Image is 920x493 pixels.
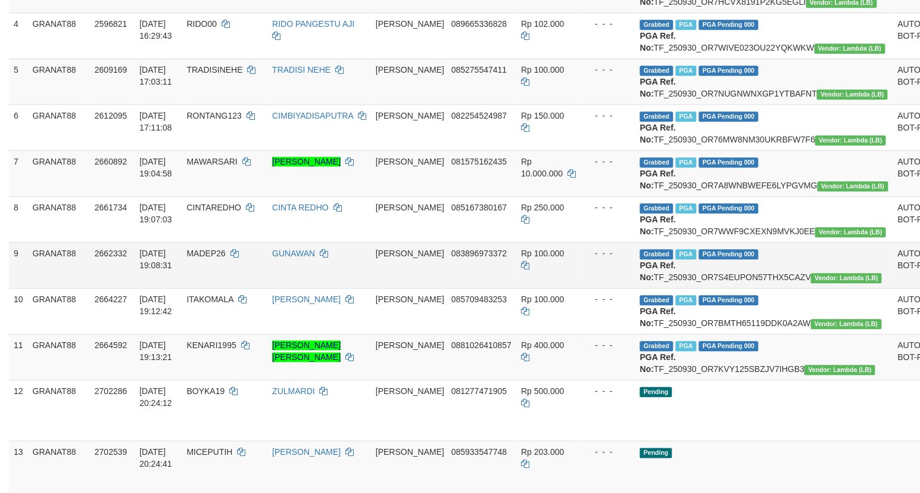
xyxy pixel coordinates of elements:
span: PGA Pending [698,203,758,213]
span: Copy 082254524987 to clipboard [451,111,506,120]
span: [DATE] 16:29:43 [139,19,172,41]
span: Copy 081575162435 to clipboard [451,157,506,166]
span: Vendor URL: https://dashboard.q2checkout.com/secure [816,89,887,100]
span: Copy 081277471905 to clipboard [451,386,506,396]
span: [PERSON_NAME] [376,447,444,457]
b: PGA Ref. No: [640,352,675,374]
td: TF_250930_OR7BMTH65119DDK0A2AW [635,288,893,334]
a: ZULMARDI [272,386,315,396]
b: PGA Ref. No: [640,123,675,144]
td: 7 [9,150,28,196]
span: PGA Pending [698,295,758,305]
span: [PERSON_NAME] [376,340,444,350]
span: Rp 150.000 [521,111,564,120]
span: 2702539 [95,447,127,457]
a: CINTA REDHO [272,203,329,212]
span: Grabbed [640,249,673,259]
span: MICEPUTIH [186,447,232,457]
span: [PERSON_NAME] [376,19,444,29]
span: Vendor URL: https://dashboard.q2checkout.com/secure [810,319,881,329]
span: RONTANG123 [186,111,241,120]
span: [PERSON_NAME] [376,249,444,258]
td: TF_250930_OR7WWF9CXEXN9MVKJ0EE [635,196,893,242]
span: Rp 100.000 [521,65,564,75]
td: GRANAT88 [28,150,90,196]
span: Grabbed [640,295,673,305]
div: - - - [585,156,631,168]
span: [DATE] 19:04:58 [139,157,172,178]
td: 8 [9,196,28,242]
td: TF_250930_OR7A8WNBWEFE6LYPGVMG [635,150,893,196]
span: Vendor URL: https://dashboard.q2checkout.com/secure [815,135,885,145]
b: PGA Ref. No: [640,31,675,52]
b: PGA Ref. No: [640,169,675,190]
span: 2702286 [95,386,127,396]
td: 11 [9,334,28,380]
a: TRADISI NEHE [272,65,330,75]
td: GRANAT88 [28,13,90,58]
span: Rp 203.000 [521,447,564,457]
span: Copy 085167380167 to clipboard [451,203,506,212]
a: [PERSON_NAME] [272,447,341,457]
span: [PERSON_NAME] [376,386,444,396]
td: GRANAT88 [28,196,90,242]
span: MAWARSARI [186,157,237,166]
span: TRADISINEHE [186,65,242,75]
span: CINTAREDHO [186,203,241,212]
span: [DATE] 17:03:11 [139,65,172,86]
span: Grabbed [640,203,673,213]
span: 2612095 [95,111,127,120]
span: Copy 085709483253 to clipboard [451,294,506,304]
a: [PERSON_NAME] [PERSON_NAME] [272,340,341,362]
span: Marked by bgndedek [675,341,696,351]
span: Rp 102.000 [521,19,564,29]
span: Pending [640,448,672,458]
span: 2664227 [95,294,127,304]
span: PGA Pending [698,111,758,122]
span: MADEP26 [186,249,225,258]
span: Copy 089665336828 to clipboard [451,19,506,29]
span: [DATE] 20:24:12 [139,386,172,408]
span: Pending [640,387,672,397]
span: PGA Pending [698,20,758,30]
span: Copy 083896973372 to clipboard [451,249,506,258]
span: Vendor URL: https://dashboard.q2checkout.com/secure [810,273,881,283]
td: 10 [9,288,28,334]
div: - - - [585,110,631,122]
span: [DATE] 19:12:42 [139,294,172,316]
a: [PERSON_NAME] [272,157,341,166]
span: Rp 400.000 [521,340,564,350]
span: [DATE] 19:08:31 [139,249,172,270]
span: 2596821 [95,19,127,29]
span: Marked by bgndedek [675,203,696,213]
span: Copy 085275547411 to clipboard [451,65,506,75]
span: [DATE] 20:24:41 [139,447,172,469]
span: Rp 10.000.000 [521,157,563,178]
span: [DATE] 17:11:08 [139,111,172,132]
td: GRANAT88 [28,104,90,150]
span: [PERSON_NAME] [376,157,444,166]
a: RIDO PANGESTU AJI [272,19,354,29]
span: RIDO00 [186,19,217,29]
span: PGA Pending [698,66,758,76]
span: 2660892 [95,157,127,166]
span: [PERSON_NAME] [376,65,444,75]
div: - - - [585,18,631,30]
td: TF_250930_OR7KVY125SBZJV7IHGB3 [635,334,893,380]
span: Marked by bgndedek [675,111,696,122]
td: TF_250930_OR7NUGNWNXGP1YTBAFNT [635,58,893,104]
b: PGA Ref. No: [640,215,675,236]
td: GRANAT88 [28,380,90,441]
span: 2661734 [95,203,127,212]
span: 2664592 [95,340,127,350]
span: Copy 0881026410857 to clipboard [451,340,511,350]
span: Rp 250.000 [521,203,564,212]
span: Grabbed [640,157,673,168]
td: 5 [9,58,28,104]
span: BOYKA19 [186,386,224,396]
span: ITAKOMALA [186,294,233,304]
span: [DATE] 19:13:21 [139,340,172,362]
a: [PERSON_NAME] [272,294,341,304]
span: PGA Pending [698,249,758,259]
div: - - - [585,339,631,351]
